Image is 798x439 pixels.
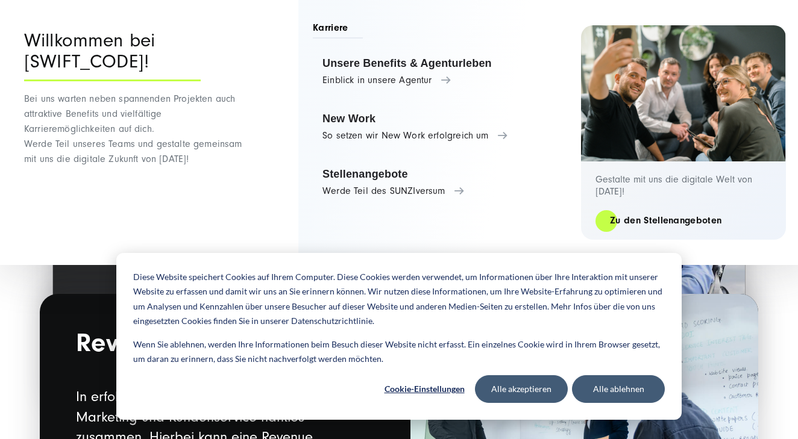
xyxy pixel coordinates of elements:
a: Unsere Benefits & Agenturleben Einblick in unsere Agentur [313,49,552,95]
p: Gestalte mit uns die digitale Welt von [DATE]! [595,173,771,198]
a: Stellenangebote Werde Teil des SUNZIversum [313,160,552,205]
p: Bei uns warten neben spannenden Projekten auch attraktive Benefits und vielfältige Karrieremöglic... [24,92,250,167]
p: Wenn Sie ablehnen, werden Ihre Informationen beim Besuch dieser Website nicht erfasst. Ein einzel... [133,337,665,367]
button: Alle akzeptieren [475,375,568,403]
div: Willkommen bei [SWIFT_CODE]! [24,30,201,81]
button: Cookie-Einstellungen [378,375,471,403]
p: Diese Website speichert Cookies auf Ihrem Computer. Diese Cookies werden verwendet, um Informatio... [133,270,665,329]
a: New Work So setzen wir New Work erfolgreich um [313,104,552,150]
div: Cookie banner [116,253,682,420]
img: Digitalagentur und Internetagentur SUNZINET: 2 Frauen 3 Männer, die ein Selfie machen bei [581,25,786,161]
button: Alle ablehnen [572,375,665,403]
a: Zu den Stellenangeboten [595,214,736,228]
h2: Revenue Operations [76,330,374,363]
span: Karriere [313,21,363,39]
